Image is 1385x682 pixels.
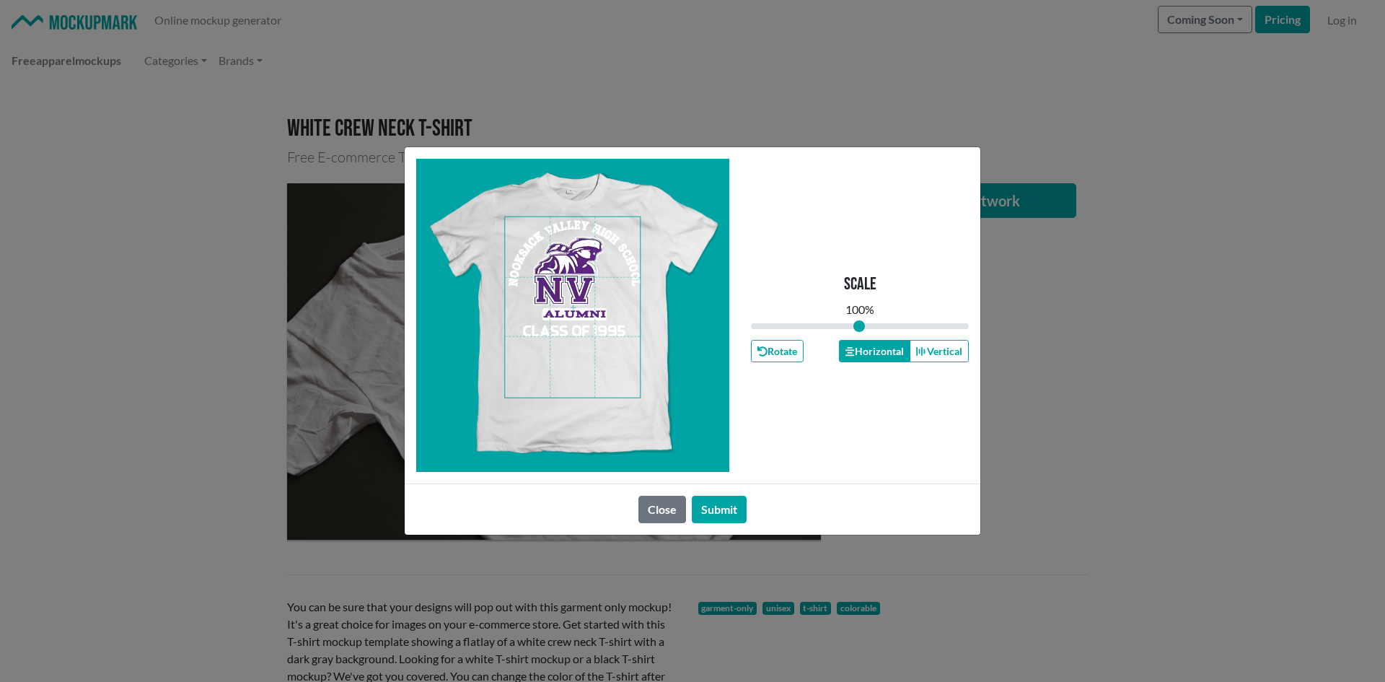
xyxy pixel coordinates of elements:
[692,496,747,523] button: Submit
[845,301,874,318] div: 100 %
[910,340,969,362] button: Vertical
[839,340,910,362] button: Horizontal
[638,496,686,523] button: Close
[751,340,804,362] button: Rotate
[844,274,876,295] p: Scale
